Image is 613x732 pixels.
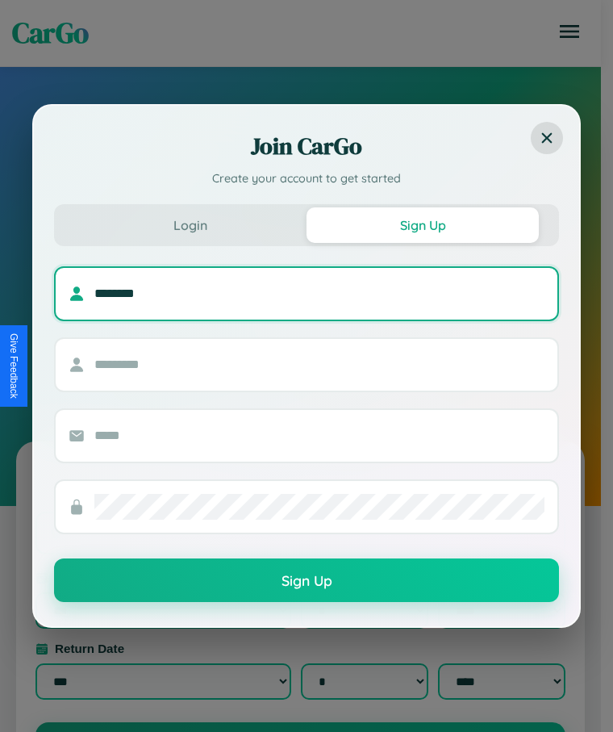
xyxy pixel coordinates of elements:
button: Login [74,207,306,243]
h2: Join CarGo [54,130,559,162]
p: Create your account to get started [54,170,559,188]
button: Sign Up [54,558,559,602]
div: Give Feedback [8,333,19,399]
button: Sign Up [306,207,539,243]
